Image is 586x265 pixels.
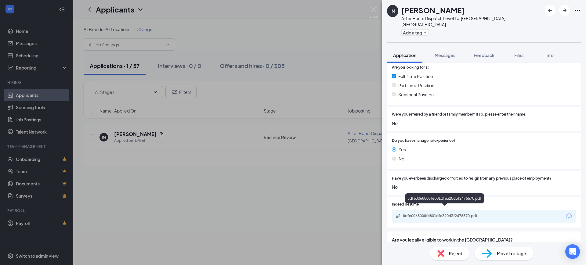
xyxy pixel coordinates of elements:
[401,29,429,36] button: PlusAdd a tag
[544,5,555,16] button: ArrowLeftNew
[561,7,568,14] svg: ArrowRight
[545,52,554,58] span: Info
[398,73,433,80] span: Full-time Position
[398,91,434,98] span: Seasonal Position
[405,193,484,203] div: 8dfe0068008fe801dfe320d3f2476570.pdf
[565,213,573,220] svg: Download
[399,155,404,162] span: No
[435,52,455,58] span: Messages
[423,31,427,34] svg: Plus
[574,7,581,14] svg: Ellipses
[398,82,434,89] span: Part-time Position
[396,213,400,218] svg: Paperclip
[559,5,570,16] button: ArrowRight
[392,138,456,144] span: Do you have managerial experience?
[401,5,465,15] h1: [PERSON_NAME]
[514,52,523,58] span: Files
[449,250,462,257] span: Reject
[392,176,552,181] span: Have you ever been discharged or forced to resign from any previous place of employment?
[392,65,429,70] span: Are you looking for a:
[392,236,576,243] span: Are you legally eligible to work in the [GEOGRAPHIC_DATA]?
[474,52,494,58] span: Feedback
[403,213,488,218] div: 8dfe0068008fe801dfe320d3f2476570.pdf
[546,7,554,14] svg: ArrowLeftNew
[399,146,406,153] span: Yes
[565,244,580,259] div: Open Intercom Messenger
[393,52,416,58] span: Application
[396,213,494,219] a: Paperclip8dfe0068008fe801dfe320d3f2476570.pdf
[401,15,541,27] div: After Hours Dispatch Level 1 at [GEOGRAPHIC_DATA], [GEOGRAPHIC_DATA]
[392,202,419,207] span: Indeed Resume
[497,250,526,257] span: Move to stage
[392,112,526,117] span: Were you referred by a friend or family member? If so, please enter their name.
[390,8,395,14] div: IM
[392,184,576,190] span: No
[392,120,576,127] span: No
